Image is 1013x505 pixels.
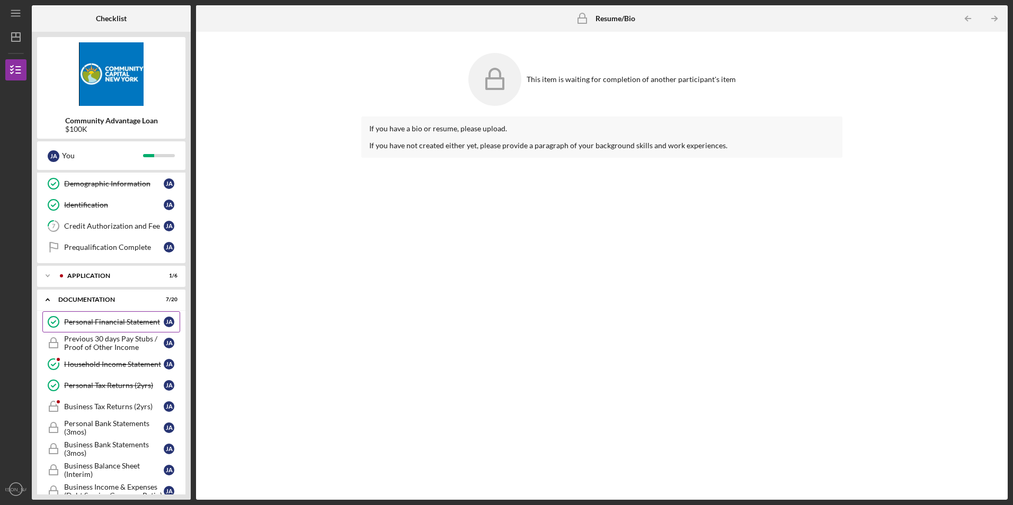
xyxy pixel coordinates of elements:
div: Credit Authorization and Fee [64,222,164,230]
div: Personal Financial Statement [64,318,164,326]
img: Product logo [37,42,185,106]
div: J A [164,338,174,348]
div: J A [164,444,174,454]
tspan: 7 [52,223,56,230]
div: Business Bank Statements (3mos) [64,440,164,457]
div: Demographic Information [64,179,164,188]
div: Prequalification Complete [64,243,164,251]
a: Business Income & Expenses (Debt Service Coverage Ratio)JA [42,481,180,502]
div: Household Income Statement [64,360,164,368]
div: J A [164,178,174,189]
a: Business Bank Statements (3mos)JA [42,438,180,459]
div: J A [164,401,174,412]
a: Personal Tax Returns (2yrs)JA [42,375,180,396]
div: Personal Bank Statements (3mos) [64,419,164,436]
a: Personal Financial StatementJA [42,311,180,332]
a: Household Income StatementJA [42,354,180,375]
div: If you have a bio or resume, please upload. If you have not created either yet, please provide a ... [361,116,842,158]
button: [PERSON_NAME] [5,479,26,500]
div: Application [67,273,151,279]
div: J A [164,486,174,497]
b: Community Advantage Loan [65,116,158,125]
a: Demographic InformationJA [42,173,180,194]
div: Personal Tax Returns (2yrs) [64,381,164,390]
div: J A [164,221,174,231]
div: J A [164,317,174,327]
div: 7 / 20 [158,296,177,303]
div: You [62,147,143,165]
a: Personal Bank Statements (3mos)JA [42,417,180,438]
a: Previous 30 days Pay Stubs / Proof of Other IncomeJA [42,332,180,354]
div: J A [48,150,59,162]
div: This item is waiting for completion of another participant's item [527,75,736,84]
div: Business Balance Sheet (Interim) [64,462,164,479]
div: J A [164,380,174,391]
a: Business Tax Returns (2yrs)JA [42,396,180,417]
div: Identification [64,201,164,209]
div: Business Tax Returns (2yrs) [64,402,164,411]
div: Business Income & Expenses (Debt Service Coverage Ratio) [64,483,164,500]
div: J A [164,422,174,433]
div: J A [164,359,174,369]
a: Prequalification CompleteJA [42,237,180,258]
div: Previous 30 days Pay Stubs / Proof of Other Income [64,335,164,351]
div: $100K [65,125,158,133]
a: 7Credit Authorization and FeeJA [42,215,180,237]
div: J A [164,200,174,210]
div: J A [164,242,174,252]
div: 1 / 6 [158,273,177,279]
b: Checklist [96,14,127,23]
div: Documentation [58,296,151,303]
div: J A [164,465,174,475]
b: Resume/Bio [596,14,635,23]
a: Business Balance Sheet (Interim)JA [42,459,180,481]
a: IdentificationJA [42,194,180,215]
